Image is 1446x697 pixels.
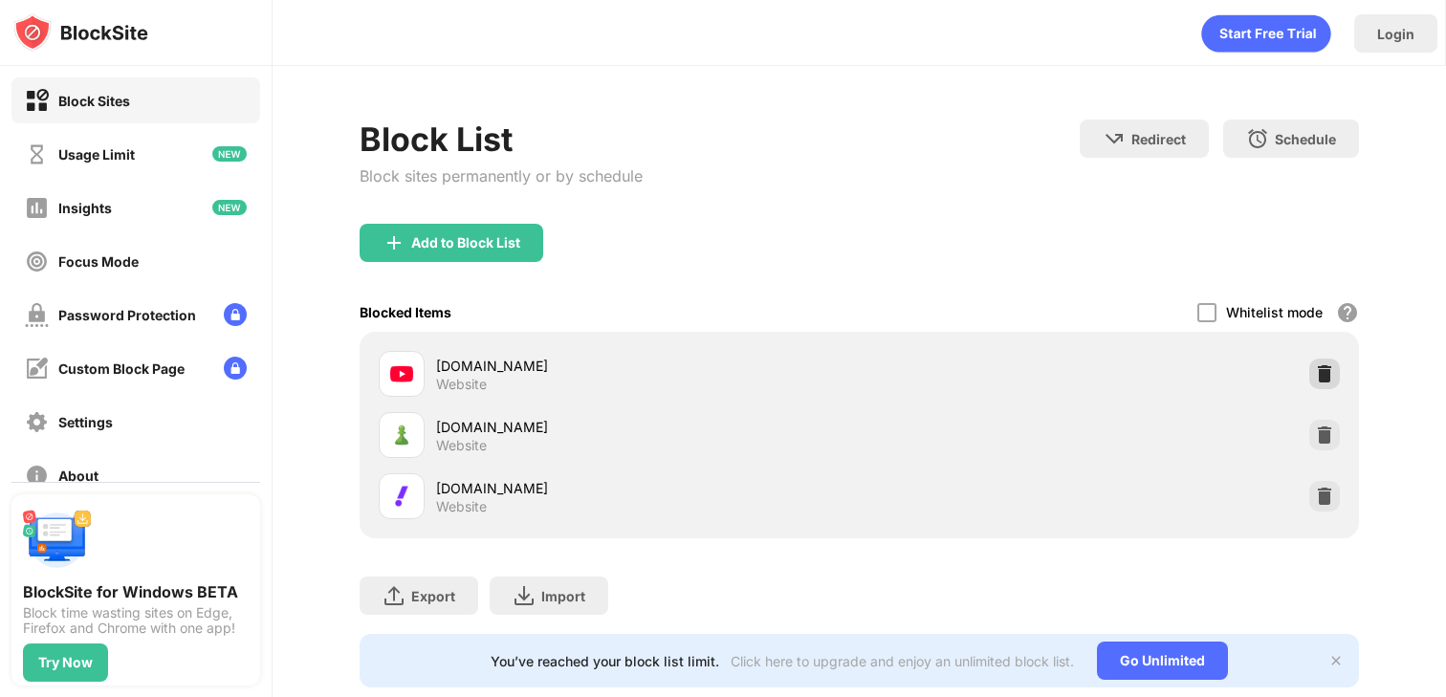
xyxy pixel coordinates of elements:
div: Redirect [1131,131,1186,147]
div: Whitelist mode [1226,304,1323,320]
div: Website [436,376,487,393]
img: push-desktop.svg [23,506,92,575]
div: Password Protection [58,307,196,323]
img: settings-off.svg [25,410,49,434]
img: customize-block-page-off.svg [25,357,49,381]
div: BlockSite for Windows BETA [23,582,249,601]
div: [DOMAIN_NAME] [436,356,860,376]
div: About [58,468,99,484]
div: Blocked Items [360,304,451,320]
div: Website [436,437,487,454]
img: logo-blocksite.svg [13,13,148,52]
div: Go Unlimited [1097,642,1228,680]
div: Custom Block Page [58,360,185,377]
div: Block sites permanently or by schedule [360,166,643,185]
div: You’ve reached your block list limit. [491,653,719,669]
img: x-button.svg [1328,653,1344,668]
img: lock-menu.svg [224,357,247,380]
img: lock-menu.svg [224,303,247,326]
div: Try Now [38,655,93,670]
img: favicons [390,424,413,447]
img: new-icon.svg [212,146,247,162]
div: Login [1377,26,1414,42]
img: time-usage-off.svg [25,142,49,166]
div: Focus Mode [58,253,139,270]
div: Usage Limit [58,146,135,163]
div: Block List [360,120,643,159]
div: Insights [58,200,112,216]
img: about-off.svg [25,464,49,488]
img: favicons [390,485,413,508]
div: [DOMAIN_NAME] [436,478,860,498]
div: Export [411,588,455,604]
div: Add to Block List [411,235,520,250]
div: Website [436,498,487,515]
img: favicons [390,362,413,385]
div: Block time wasting sites on Edge, Firefox and Chrome with one app! [23,605,249,636]
img: focus-off.svg [25,250,49,273]
img: insights-off.svg [25,196,49,220]
div: [DOMAIN_NAME] [436,417,860,437]
div: Block Sites [58,93,130,109]
img: new-icon.svg [212,200,247,215]
img: block-on.svg [25,89,49,113]
div: animation [1201,14,1331,53]
img: password-protection-off.svg [25,303,49,327]
div: Import [541,588,585,604]
div: Settings [58,414,113,430]
div: Schedule [1275,131,1336,147]
div: Click here to upgrade and enjoy an unlimited block list. [731,653,1074,669]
